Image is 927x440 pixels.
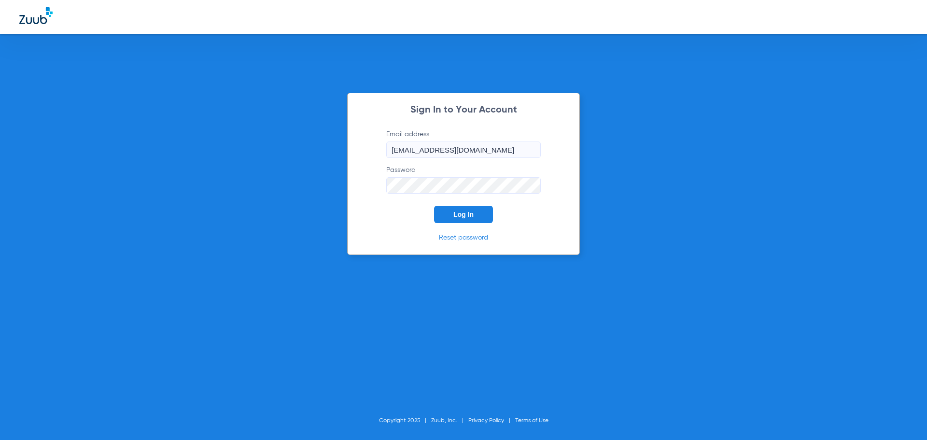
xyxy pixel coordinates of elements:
[515,418,548,424] a: Terms of Use
[453,211,474,218] span: Log In
[19,7,53,24] img: Zuub Logo
[386,142,541,158] input: Email address
[386,177,541,194] input: Password
[439,234,488,241] a: Reset password
[386,165,541,194] label: Password
[468,418,504,424] a: Privacy Policy
[372,105,555,115] h2: Sign In to Your Account
[379,416,431,426] li: Copyright 2025
[434,206,493,223] button: Log In
[386,129,541,158] label: Email address
[431,416,468,426] li: Zuub, Inc.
